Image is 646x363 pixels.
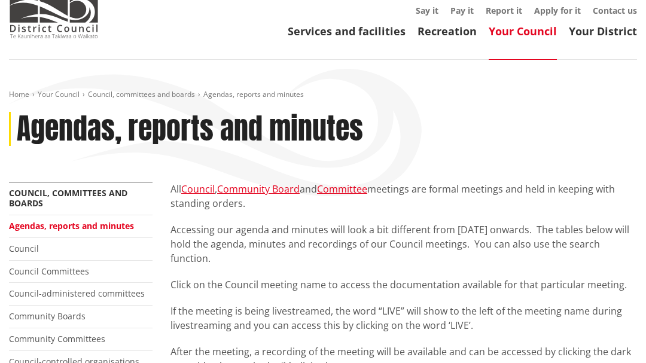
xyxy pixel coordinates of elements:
a: Apply for it [534,5,581,16]
a: Council, committees and boards [9,187,127,209]
a: Council [181,182,215,196]
span: Agendas, reports and minutes [203,89,304,99]
a: Community Boards [9,310,86,322]
a: Home [9,89,29,99]
h1: Agendas, reports and minutes [17,112,363,147]
a: Community Committees [9,333,105,344]
a: Your Council [38,89,80,99]
a: Council Committees [9,266,89,277]
a: Pay it [450,5,474,16]
a: Contact us [593,5,637,16]
a: Your Council [489,24,557,38]
a: Council, committees and boards [88,89,195,99]
p: Click on the Council meeting name to access the documentation available for that particular meeting. [170,277,637,292]
p: All , and meetings are formal meetings and held in keeping with standing orders. [170,182,637,211]
p: If the meeting is being livestreamed, the word “LIVE” will show to the left of the meeting name d... [170,304,637,333]
a: Council-administered committees [9,288,145,299]
a: Agendas, reports and minutes [9,220,134,231]
a: Your District [569,24,637,38]
nav: breadcrumb [9,90,637,100]
a: Services and facilities [288,24,406,38]
span: Accessing our agenda and minutes will look a bit different from [DATE] onwards. The tables below ... [170,223,629,265]
a: Committee [317,182,367,196]
a: Recreation [418,24,477,38]
a: Report it [486,5,522,16]
a: Council [9,243,39,254]
a: Say it [416,5,438,16]
iframe: Messenger Launcher [591,313,634,356]
a: Community Board [217,182,300,196]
